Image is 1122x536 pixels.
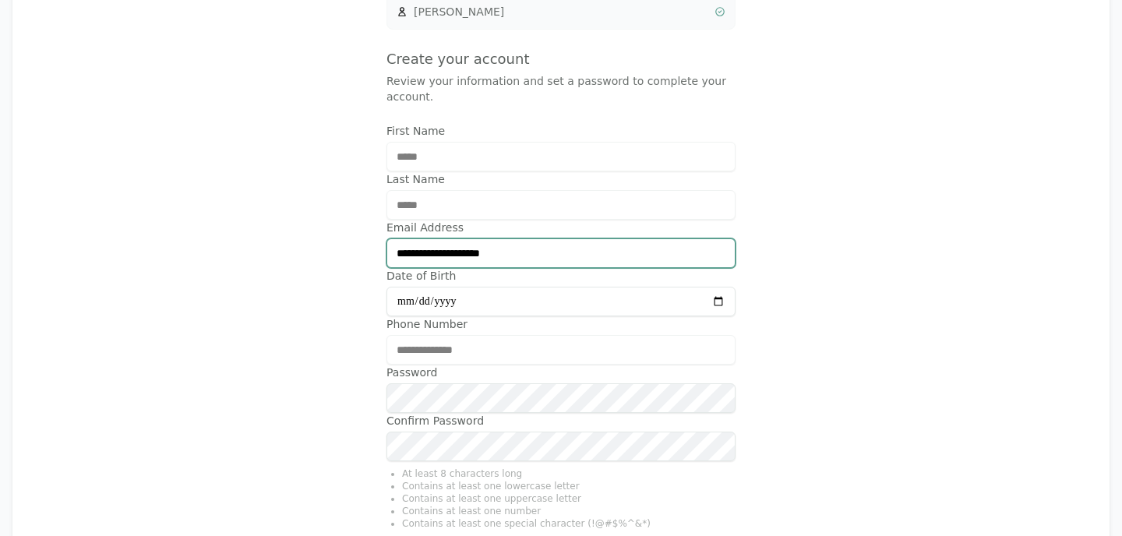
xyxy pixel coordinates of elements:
label: Email Address [386,220,736,235]
label: Password [386,365,736,380]
h4: Create your account [386,48,736,70]
label: Phone Number [386,316,736,332]
li: At least 8 characters long [402,467,736,480]
span: [PERSON_NAME] [414,4,708,19]
label: Last Name [386,171,736,187]
p: Review your information and set a password to complete your account. [386,73,736,104]
li: Contains at least one lowercase letter [402,480,736,492]
li: Contains at least one special character (!@#$%^&*) [402,517,736,530]
label: First Name [386,123,736,139]
label: Confirm Password [386,413,736,428]
label: Date of Birth [386,268,736,284]
li: Contains at least one number [402,505,736,517]
li: Contains at least one uppercase letter [402,492,736,505]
